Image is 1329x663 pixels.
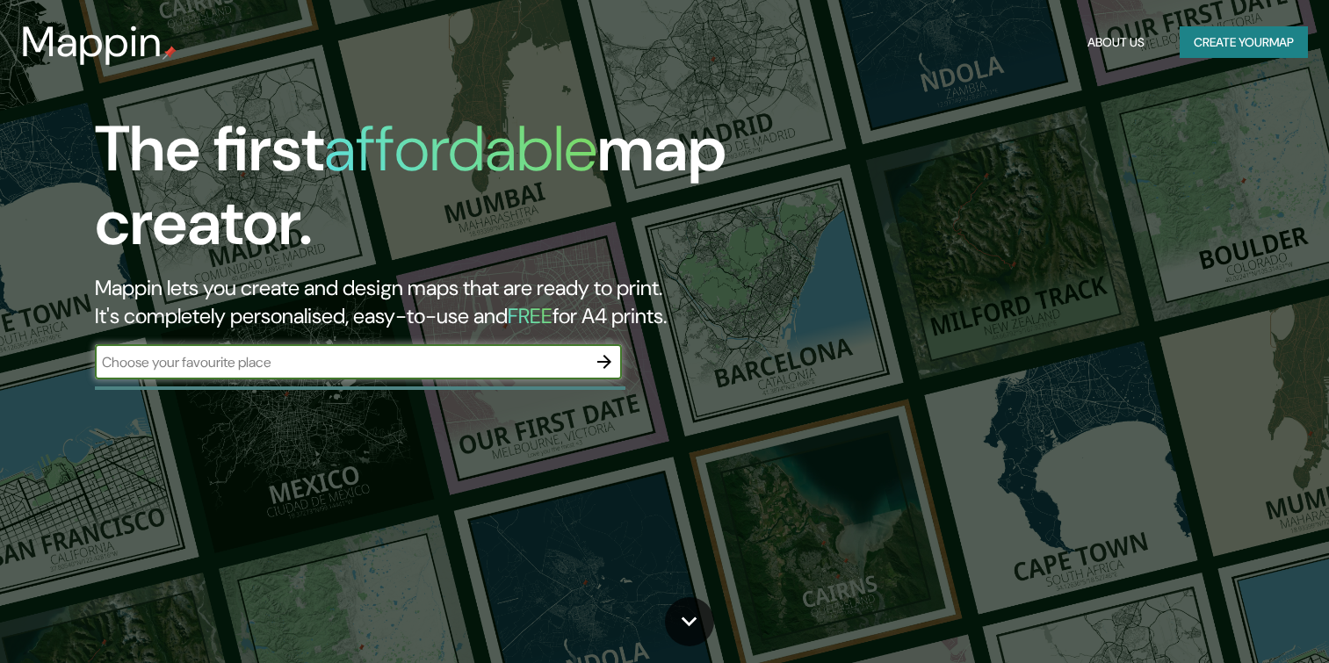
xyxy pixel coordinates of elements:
[95,352,587,372] input: Choose your favourite place
[508,302,553,329] h5: FREE
[95,112,760,274] h1: The first map creator.
[163,46,177,60] img: mappin-pin
[21,18,163,67] h3: Mappin
[95,274,760,330] h2: Mappin lets you create and design maps that are ready to print. It's completely personalised, eas...
[324,108,597,190] h1: affordable
[1180,26,1308,59] button: Create yourmap
[1080,26,1152,59] button: About Us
